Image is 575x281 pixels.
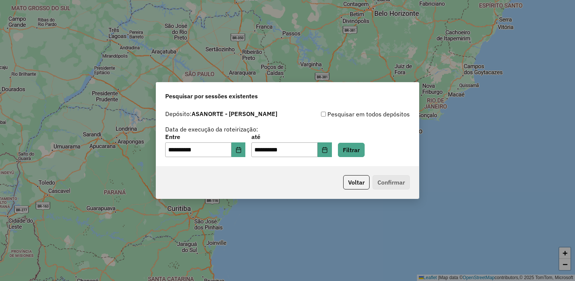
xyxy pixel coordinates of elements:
[251,132,332,141] label: até
[165,92,258,101] span: Pesquisar por sessões existentes
[231,142,246,157] button: Choose Date
[318,142,332,157] button: Choose Date
[165,109,277,118] label: Depósito:
[192,110,277,118] strong: ASANORTE - [PERSON_NAME]
[338,143,365,157] button: Filtrar
[343,175,370,189] button: Voltar
[287,110,410,119] div: Pesquisar em todos depósitos
[165,125,258,134] label: Data de execução da roteirização:
[165,132,245,141] label: Entre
